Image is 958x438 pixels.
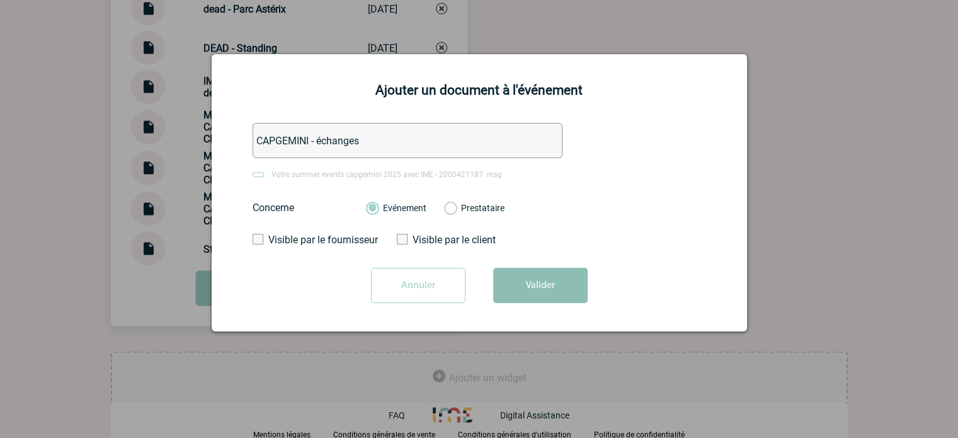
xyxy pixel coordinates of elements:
label: Prestataire [444,203,456,214]
label: Visible par le client [397,234,513,246]
h2: Ajouter un document à l'événement [227,83,731,98]
label: Visible par le fournisseur [253,234,369,246]
input: Désignation [253,123,562,158]
label: Evénement [366,203,378,214]
label: Concerne [253,202,353,214]
span: Votre summer events capgemini 2025 avec IME - 2000421187 .msg [271,170,502,179]
button: Valider [493,268,588,303]
input: Annuler [371,268,465,303]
